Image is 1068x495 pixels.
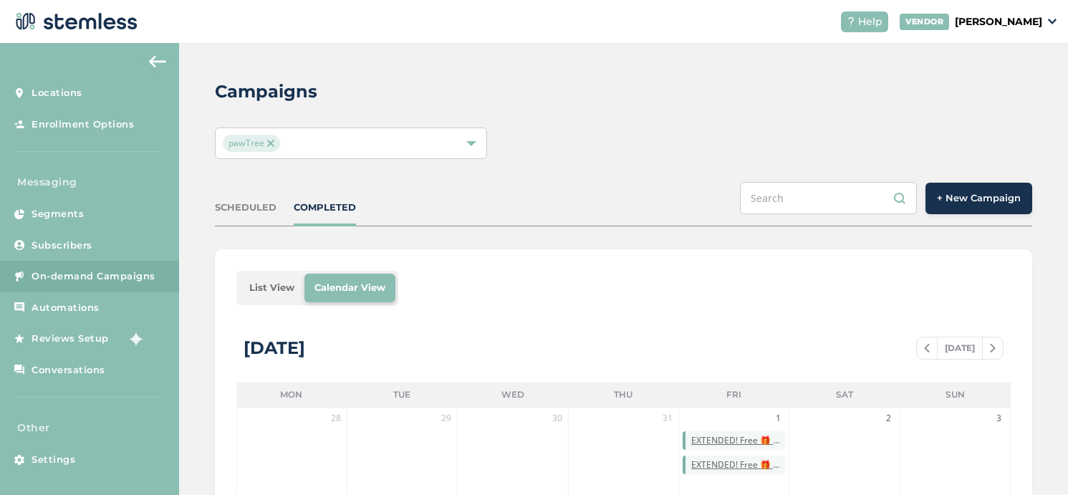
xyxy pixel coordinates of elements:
img: icon_down-arrow-small-66adaf34.svg [1048,19,1057,24]
span: Locations [32,86,82,100]
div: SCHEDULED [215,201,276,215]
span: Automations [32,301,100,315]
span: [DATE] [937,337,983,359]
li: Thu [568,383,678,407]
li: Mon [236,383,347,407]
img: icon-chevron-left-b8c47ebb.svg [924,344,930,352]
span: 28 [329,411,343,426]
div: [DATE] [244,335,305,361]
img: icon-help-white-03924b79.svg [847,17,855,26]
li: Calendar View [304,274,395,302]
span: + New Campaign [937,191,1021,206]
h2: Campaigns [215,79,317,105]
span: 1 [771,411,785,426]
span: 3 [992,411,1006,426]
span: Settings [32,453,75,467]
p: [PERSON_NAME] [955,14,1042,29]
button: + New Campaign [925,183,1032,214]
span: EXTENDED! Free 🎁 with purchase all August! Share 10-in-1 with everyone you know + they get a bonu... [691,458,785,471]
span: Subscribers [32,239,92,253]
input: Search [740,182,917,214]
span: EXTENDED! Free 🎁 with purchase all August! Share 10-in-1 with everyone you know + they get a bonu... [691,434,785,447]
img: icon-chevron-right-bae969c5.svg [990,344,996,352]
span: 31 [660,411,675,426]
span: Segments [32,207,84,221]
div: COMPLETED [294,201,356,215]
img: icon-close-accent-8a337256.svg [267,140,274,147]
li: Wed [458,383,568,407]
li: List View [239,274,304,302]
img: logo-dark-0685b13c.svg [11,7,138,36]
img: icon-arrow-back-accent-c549486e.svg [149,56,166,67]
li: Sun [900,383,1011,407]
iframe: Chat Widget [996,426,1068,495]
span: Reviews Setup [32,332,109,346]
span: Conversations [32,363,105,378]
span: Help [858,14,882,29]
li: Fri [679,383,789,407]
div: VENDOR [900,14,949,30]
span: On-demand Campaigns [32,269,155,284]
span: 30 [550,411,564,426]
span: pawTree [223,135,280,152]
span: 2 [882,411,896,426]
li: Tue [347,383,457,407]
img: glitter-stars-b7820f95.gif [120,325,148,353]
span: Enrollment Options [32,117,134,132]
li: Sat [789,383,900,407]
span: 29 [439,411,453,426]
